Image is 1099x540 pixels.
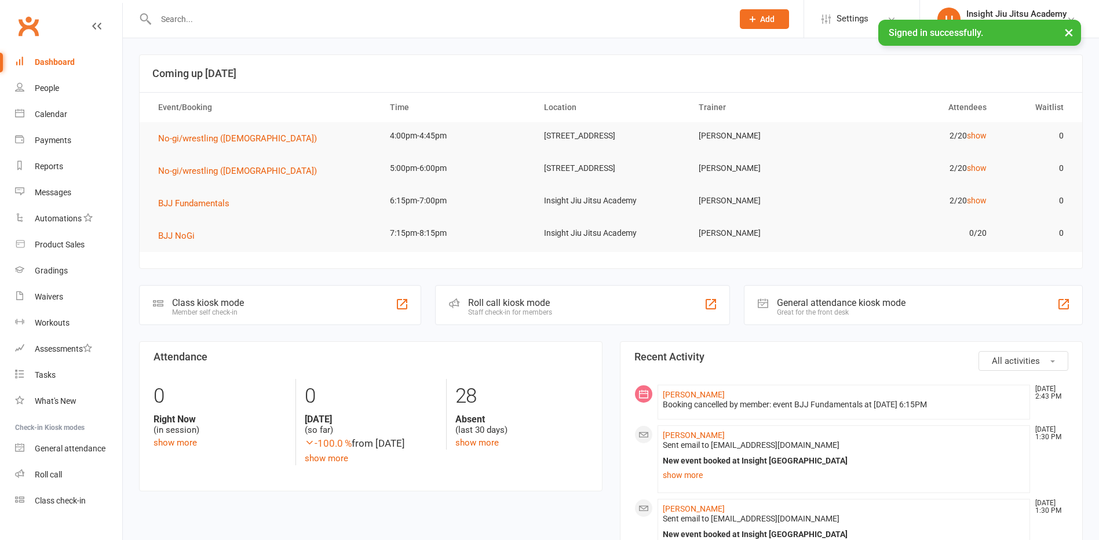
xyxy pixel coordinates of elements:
[997,220,1074,247] td: 0
[842,93,996,122] th: Attendees
[889,27,983,38] span: Signed in successfully.
[777,308,906,316] div: Great for the front desk
[663,390,725,399] a: [PERSON_NAME]
[534,122,688,149] td: [STREET_ADDRESS]
[937,8,961,31] div: IJ
[15,436,122,462] a: General attendance kiosk mode
[15,258,122,284] a: Gradings
[1029,499,1068,515] time: [DATE] 1:30 PM
[148,93,379,122] th: Event/Booking
[35,162,63,171] div: Reports
[15,206,122,232] a: Automations
[740,9,789,29] button: Add
[688,220,842,247] td: [PERSON_NAME]
[455,437,499,448] a: show more
[663,430,725,440] a: [PERSON_NAME]
[152,68,1069,79] h3: Coming up [DATE]
[305,437,352,449] span: -100.0 %
[842,155,996,182] td: 2/20
[777,297,906,308] div: General attendance kiosk mode
[1029,426,1068,441] time: [DATE] 1:30 PM
[842,220,996,247] td: 0/20
[992,356,1040,366] span: All activities
[663,504,725,513] a: [PERSON_NAME]
[379,155,534,182] td: 5:00pm-6:00pm
[15,101,122,127] a: Calendar
[14,12,43,41] a: Clubworx
[35,57,75,67] div: Dashboard
[15,336,122,362] a: Assessments
[35,292,63,301] div: Waivers
[1029,385,1068,400] time: [DATE] 2:43 PM
[760,14,775,24] span: Add
[967,163,987,173] a: show
[158,166,317,176] span: No-gi/wrestling ([DEMOGRAPHIC_DATA])
[663,467,1025,483] a: show more
[158,164,325,178] button: No-gi/wrestling ([DEMOGRAPHIC_DATA])
[15,75,122,101] a: People
[663,400,1025,410] div: Booking cancelled by member: event BJJ Fundamentals at [DATE] 6:15PM
[688,122,842,149] td: [PERSON_NAME]
[305,436,437,451] div: from [DATE]
[1058,20,1079,45] button: ×
[154,437,197,448] a: show more
[997,187,1074,214] td: 0
[158,132,325,145] button: No-gi/wrestling ([DEMOGRAPHIC_DATA])
[15,180,122,206] a: Messages
[15,154,122,180] a: Reports
[158,198,229,209] span: BJJ Fundamentals
[35,344,92,353] div: Assessments
[35,83,59,93] div: People
[154,414,287,425] strong: Right Now
[455,414,588,425] strong: Absent
[172,297,244,308] div: Class kiosk mode
[152,11,725,27] input: Search...
[688,93,842,122] th: Trainer
[379,187,534,214] td: 6:15pm-7:00pm
[15,310,122,336] a: Workouts
[842,122,996,149] td: 2/20
[158,231,195,241] span: BJJ NoGi
[15,388,122,414] a: What's New
[534,220,688,247] td: Insight Jiu Jitsu Academy
[967,131,987,140] a: show
[35,396,76,406] div: What's New
[35,444,105,453] div: General attendance
[35,470,62,479] div: Roll call
[966,19,1067,30] div: Insight Jiu Jitsu Academy
[837,6,868,32] span: Settings
[663,530,1025,539] div: New event booked at Insight [GEOGRAPHIC_DATA]
[663,514,839,523] span: Sent email to [EMAIL_ADDRESS][DOMAIN_NAME]
[663,440,839,450] span: Sent email to [EMAIL_ADDRESS][DOMAIN_NAME]
[997,122,1074,149] td: 0
[15,488,122,514] a: Class kiosk mode
[154,414,287,436] div: (in session)
[158,133,317,144] span: No-gi/wrestling ([DEMOGRAPHIC_DATA])
[967,196,987,205] a: show
[305,379,437,414] div: 0
[379,122,534,149] td: 4:00pm-4:45pm
[634,351,1069,363] h3: Recent Activity
[997,93,1074,122] th: Waitlist
[978,351,1068,371] button: All activities
[15,232,122,258] a: Product Sales
[154,379,287,414] div: 0
[35,136,71,145] div: Payments
[35,370,56,380] div: Tasks
[35,110,67,119] div: Calendar
[172,308,244,316] div: Member self check-in
[35,214,82,223] div: Automations
[688,155,842,182] td: [PERSON_NAME]
[35,266,68,275] div: Gradings
[305,414,437,425] strong: [DATE]
[35,318,70,327] div: Workouts
[35,496,86,505] div: Class check-in
[15,462,122,488] a: Roll call
[966,9,1067,19] div: Insight Jiu Jitsu Academy
[35,240,85,249] div: Product Sales
[379,220,534,247] td: 7:15pm-8:15pm
[842,187,996,214] td: 2/20
[15,362,122,388] a: Tasks
[379,93,534,122] th: Time
[15,284,122,310] a: Waivers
